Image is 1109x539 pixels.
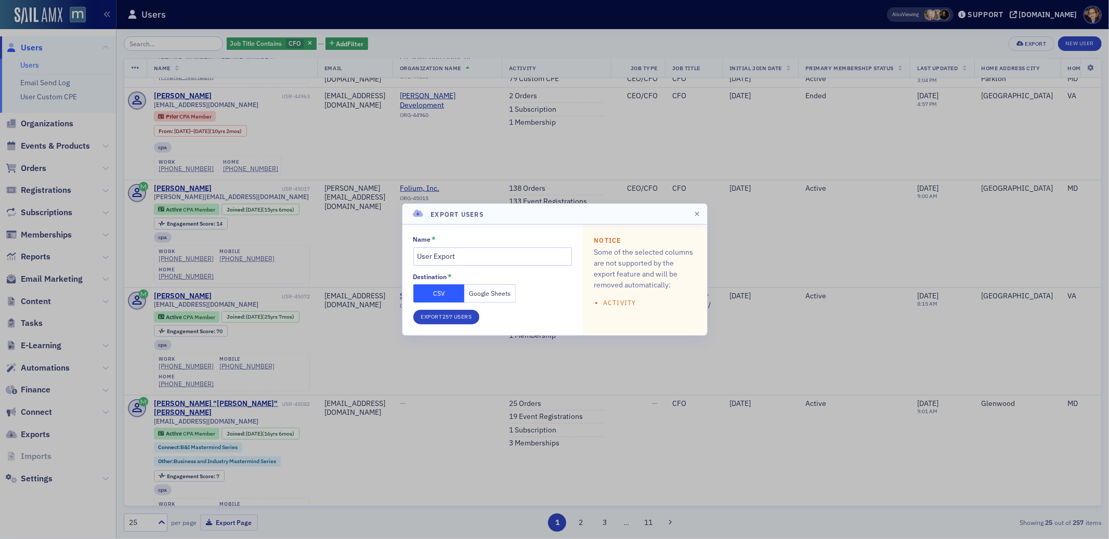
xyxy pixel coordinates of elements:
button: Google Sheets [464,284,516,303]
abbr: This field is required [432,235,436,243]
abbr: This field is required [448,273,452,280]
p: Some of the selected columns are not supported by the export feature and will be removed automati... [594,247,696,291]
button: CSV [413,284,465,303]
button: Export257 Users [413,310,480,324]
li: Activity [603,298,696,307]
div: Destination [413,273,447,281]
h4: Export Users [430,209,484,219]
h5: Notice [594,235,696,245]
div: Name [413,235,431,243]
